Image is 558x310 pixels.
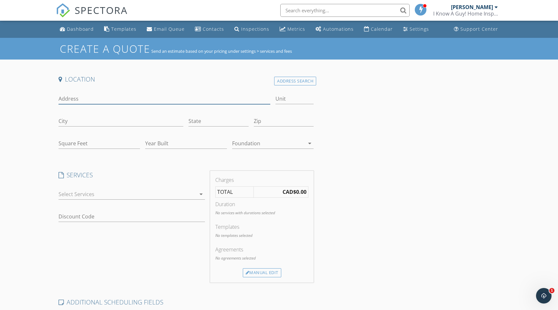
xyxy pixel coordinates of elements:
iframe: Intercom live chat [536,288,552,304]
a: Dashboard [57,23,96,35]
div: Manual Edit [243,268,281,277]
input: Search everything... [280,4,410,17]
div: Charges [215,176,308,184]
h4: SERVICES [59,171,205,179]
div: Automations [323,26,354,32]
h1: Create a Quote [60,42,150,56]
a: Automations (Basic) [313,23,356,35]
div: Calendar [371,26,393,32]
div: Templates [215,223,308,231]
div: Agreements [215,246,308,253]
strong: CAD$0.00 [283,188,306,195]
a: Contacts [192,23,227,35]
h4: Location [59,75,314,83]
div: [PERSON_NAME] [451,4,493,10]
a: Metrics [277,23,308,35]
a: SPECTORA [56,9,128,22]
a: Settings [401,23,432,35]
p: No agreements selected [215,255,308,261]
a: Email Queue [144,23,187,35]
p: No templates selected [215,233,308,238]
a: Templates [102,23,139,35]
i: arrow_drop_down [197,190,205,198]
img: The Best Home Inspection Software - Spectora [56,3,70,17]
div: I Know A Guy! Home Inspections Ltd. [433,10,498,17]
div: Support Center [460,26,498,32]
p: No services with durations selected [215,210,308,216]
div: Metrics [287,26,305,32]
span: 1 [549,288,554,293]
td: TOTAL [216,186,253,198]
div: Inspections [241,26,269,32]
h4: ADDITIONAL SCHEDULING FIELDS [59,298,314,306]
a: Inspections [232,23,272,35]
div: Email Queue [154,26,185,32]
div: Templates [111,26,136,32]
span: Send an estimate based on your pricing under settings > services and fees [151,48,292,54]
div: Dashboard [67,26,94,32]
div: Contacts [203,26,224,32]
a: Support Center [451,23,501,35]
span: SPECTORA [75,3,128,17]
div: Settings [410,26,429,32]
div: Address Search [274,77,316,85]
input: Discount Code [59,211,205,222]
i: arrow_drop_down [306,139,314,147]
div: Duration [215,200,308,208]
a: Calendar [361,23,395,35]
